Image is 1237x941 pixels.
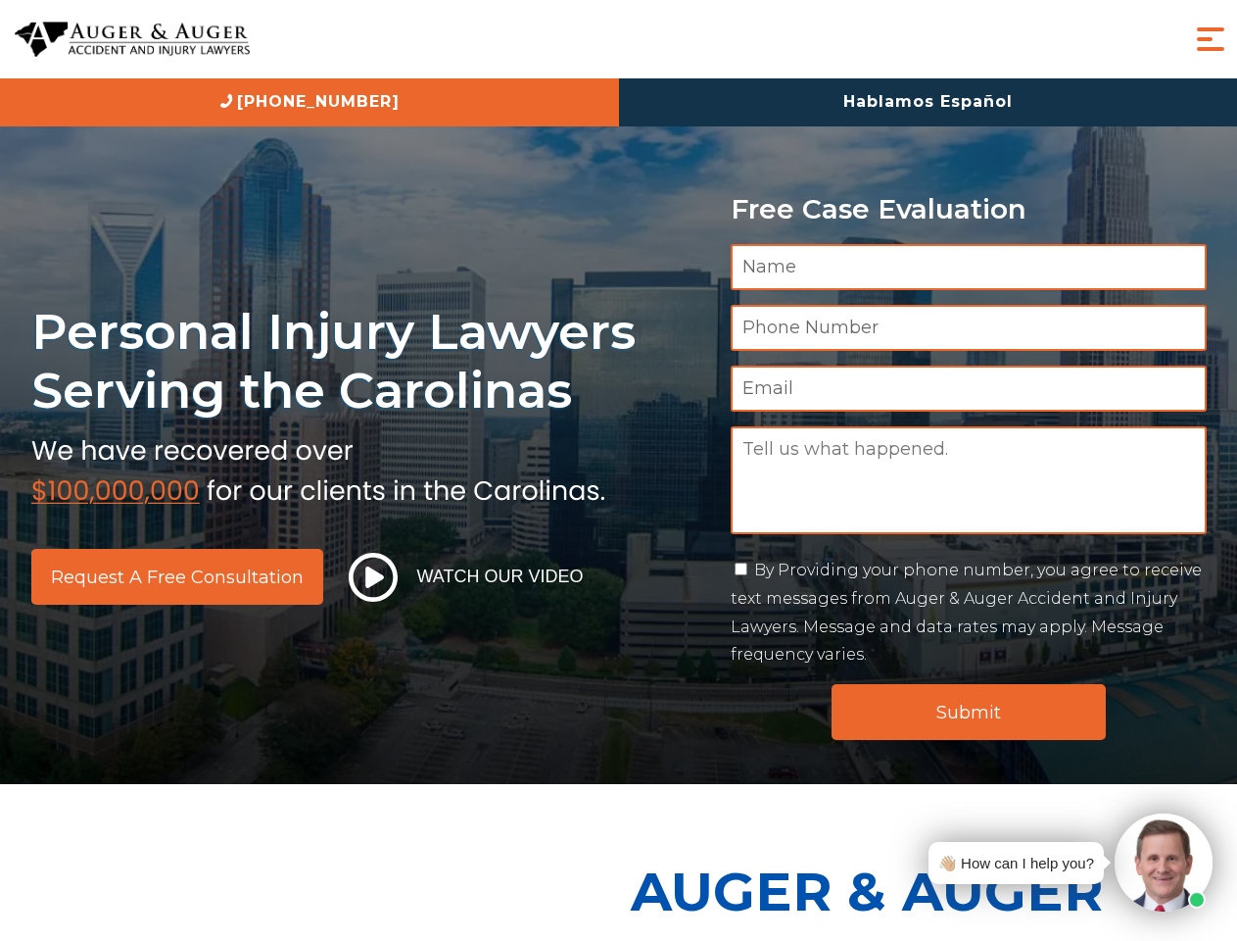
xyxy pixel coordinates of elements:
[1191,20,1230,59] button: Menu
[15,22,250,58] img: Auger & Auger Accident and Injury Lawyers Logo
[343,552,590,603] button: Watch Our Video
[31,302,707,421] h1: Personal Injury Lawyers Serving the Carolinas
[51,569,304,586] span: Request a Free Consultation
[631,843,1226,940] p: Auger & Auger
[731,244,1207,290] input: Name
[31,430,605,505] img: sub text
[731,561,1202,664] label: By Providing your phone number, you agree to receive text messages from Auger & Auger Accident an...
[832,684,1106,740] input: Submit
[938,850,1094,876] div: 👋🏼 How can I help you?
[1115,814,1213,912] img: Intaker widget Avatar
[731,194,1207,224] p: Free Case Evaluation
[31,549,323,605] a: Request a Free Consultation
[731,366,1207,412] input: Email
[731,305,1207,351] input: Phone Number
